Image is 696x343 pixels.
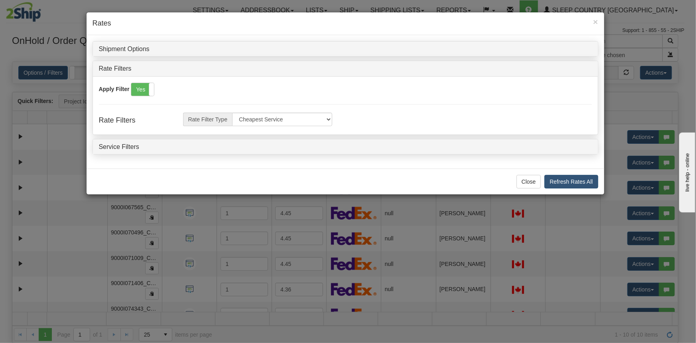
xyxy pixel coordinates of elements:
[131,83,154,96] label: Yes
[517,175,541,188] button: Close
[99,46,150,52] a: Shipment Options
[678,131,695,212] iframe: chat widget
[544,175,598,188] button: Refresh Rates All
[6,7,74,13] div: live help - online
[593,18,598,26] button: Close
[93,18,598,29] h4: Rates
[183,113,233,126] span: Rate Filter Type
[99,143,139,150] a: Service Filters
[99,65,132,72] a: Rate Filters
[593,17,598,26] span: ×
[99,117,171,125] h4: Rate Filters
[99,85,130,93] label: Apply Filter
